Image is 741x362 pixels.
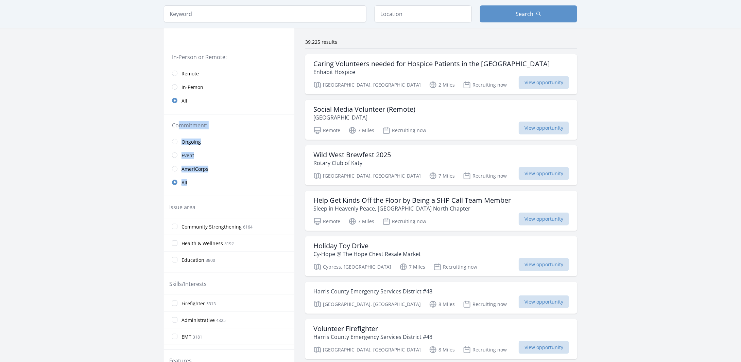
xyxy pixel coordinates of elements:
p: Recruiting now [433,263,477,271]
span: View opportunity [519,122,569,134]
a: Help Get Kinds Off the Floor by Being a SHP Call Team Member Sleep in Heavenly Peace, [GEOGRAPHIC... [305,191,577,231]
p: Rotary Club of Katy [313,159,391,167]
p: Recruiting now [463,300,507,308]
span: 4325 [216,318,226,323]
p: [GEOGRAPHIC_DATA] [313,113,415,122]
legend: In-Person or Remote: [172,53,286,61]
legend: Skills/Interests [169,280,207,288]
p: 7 Miles [348,217,374,225]
input: Education 3800 [172,257,177,263]
span: Search [516,10,533,18]
button: Search [480,5,577,22]
p: Recruiting now [382,126,426,134]
span: All [182,179,187,186]
input: Community Strengthening 6164 [172,224,177,229]
input: EMT 3181 [172,334,177,339]
p: 8 Miles [429,300,455,308]
input: Location [375,5,472,22]
p: 8 Miles [429,346,455,354]
span: Administrative [182,317,215,324]
p: Cy-Hope @ The Hope Chest Resale Market [313,250,421,258]
span: AmeriCorps [182,166,208,173]
a: Social Media Volunteer (Remote) [GEOGRAPHIC_DATA] Remote 7 Miles Recruiting now View opportunity [305,100,577,140]
span: 3181 [193,334,202,340]
span: 3800 [206,257,215,263]
h3: Volunteer Firefighter [313,325,432,333]
h3: Holiday Toy Drive [313,242,421,250]
a: All [164,176,294,189]
p: 7 Miles [429,172,455,180]
h3: Caring Volunteers needed for Hospice Patients in the [GEOGRAPHIC_DATA] [313,60,550,68]
legend: Issue area [169,203,195,211]
span: All [182,97,187,104]
a: Volunteer Firefighter Harris County Emergency Services District #48 [GEOGRAPHIC_DATA], [GEOGRAPHI... [305,319,577,359]
span: Community Strengthening [182,223,242,230]
a: Ongoing [164,135,294,148]
p: Remote [313,126,340,134]
span: View opportunity [519,295,569,308]
h3: Help Get Kinds Off the Floor by Being a SHP Call Team Member [313,196,511,204]
input: Keyword [164,5,366,22]
p: Recruiting now [463,81,507,89]
span: View opportunity [519,213,569,225]
a: Caring Volunteers needed for Hospice Patients in the [GEOGRAPHIC_DATA] Enhabit Hospice [GEOGRAPHI... [305,54,577,94]
p: Recruiting now [463,346,507,354]
span: View opportunity [519,76,569,89]
h3: Social Media Volunteer (Remote) [313,105,415,113]
a: Event [164,148,294,162]
span: Ongoing [182,139,201,145]
p: Recruiting now [463,172,507,180]
p: [GEOGRAPHIC_DATA], [GEOGRAPHIC_DATA] [313,172,421,180]
p: Harris County Emergency Services District #48 [313,287,432,295]
span: Education [182,257,204,264]
p: 7 Miles [399,263,425,271]
span: 5313 [206,301,216,307]
a: Wild West Brewfest 2025 Rotary Club of Katy [GEOGRAPHIC_DATA], [GEOGRAPHIC_DATA] 7 Miles Recruiti... [305,145,577,185]
p: [GEOGRAPHIC_DATA], [GEOGRAPHIC_DATA] [313,81,421,89]
legend: Commitment: [172,121,286,129]
a: Harris County Emergency Services District #48 [GEOGRAPHIC_DATA], [GEOGRAPHIC_DATA] 8 Miles Recrui... [305,282,577,314]
h3: Wild West Brewfest 2025 [313,151,391,159]
p: Harris County Emergency Services District #48 [313,333,432,341]
p: 7 Miles [348,126,374,134]
span: Health & Wellness [182,240,223,247]
span: Firefighter [182,300,205,307]
span: 6164 [243,224,253,230]
a: All [164,94,294,107]
span: View opportunity [519,167,569,180]
p: 2 Miles [429,81,455,89]
span: 39,225 results [305,39,337,45]
input: Health & Wellness 5192 [172,240,177,246]
p: Enhabit Hospice [313,68,550,76]
span: View opportunity [519,258,569,271]
span: Event [182,152,194,159]
a: In-Person [164,80,294,94]
input: Administrative 4325 [172,317,177,323]
span: Remote [182,70,199,77]
p: [GEOGRAPHIC_DATA], [GEOGRAPHIC_DATA] [313,346,421,354]
p: Remote [313,217,340,225]
p: Cypress, [GEOGRAPHIC_DATA] [313,263,391,271]
span: In-Person [182,84,203,91]
p: [GEOGRAPHIC_DATA], [GEOGRAPHIC_DATA] [313,300,421,308]
a: AmeriCorps [164,162,294,176]
p: Recruiting now [382,217,426,225]
span: View opportunity [519,341,569,354]
a: Holiday Toy Drive Cy-Hope @ The Hope Chest Resale Market Cypress, [GEOGRAPHIC_DATA] 7 Miles Recru... [305,236,577,276]
p: Sleep in Heavenly Peace, [GEOGRAPHIC_DATA] North Chapter [313,204,511,213]
span: EMT [182,333,191,340]
span: 5192 [224,241,234,247]
a: Remote [164,67,294,80]
input: Firefighter 5313 [172,301,177,306]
